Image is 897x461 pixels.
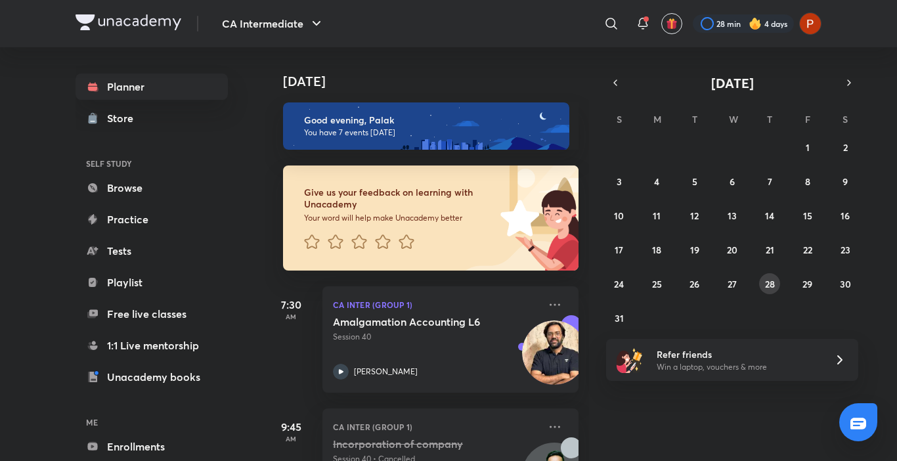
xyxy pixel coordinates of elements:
button: August 9, 2025 [835,171,856,192]
abbr: August 9, 2025 [842,175,848,188]
abbr: August 5, 2025 [692,175,697,188]
div: Store [107,110,141,126]
h5: 7:30 [265,297,317,313]
p: AM [265,435,317,443]
button: August 29, 2025 [797,273,818,294]
img: Company Logo [76,14,181,30]
button: August 21, 2025 [759,239,780,260]
abbr: August 18, 2025 [652,244,661,256]
button: August 14, 2025 [759,205,780,226]
abbr: Friday [805,113,810,125]
abbr: August 13, 2025 [728,209,737,222]
abbr: August 30, 2025 [840,278,851,290]
abbr: August 25, 2025 [652,278,662,290]
button: August 8, 2025 [797,171,818,192]
button: avatar [661,13,682,34]
a: Practice [76,206,228,232]
img: Palak [799,12,821,35]
img: avatar [666,18,678,30]
button: August 30, 2025 [835,273,856,294]
abbr: August 7, 2025 [768,175,772,188]
abbr: August 11, 2025 [653,209,661,222]
abbr: August 1, 2025 [806,141,810,154]
abbr: August 24, 2025 [614,278,624,290]
button: August 6, 2025 [722,171,743,192]
a: Unacademy books [76,364,228,390]
button: August 4, 2025 [646,171,667,192]
button: August 28, 2025 [759,273,780,294]
abbr: August 14, 2025 [765,209,774,222]
abbr: Wednesday [729,113,738,125]
a: Browse [76,175,228,201]
abbr: August 23, 2025 [841,244,850,256]
abbr: August 21, 2025 [766,244,774,256]
a: Store [76,105,228,131]
abbr: August 19, 2025 [690,244,699,256]
a: Company Logo [76,14,181,33]
button: August 15, 2025 [797,205,818,226]
img: referral [617,347,643,373]
h5: Amalgamation Accounting L6 [333,315,496,328]
h6: ME [76,411,228,433]
h5: Incorporation of company [333,437,496,450]
button: August 1, 2025 [797,137,818,158]
p: You have 7 events [DATE] [304,127,558,138]
abbr: August 6, 2025 [730,175,735,188]
img: evening [283,102,569,150]
button: August 20, 2025 [722,239,743,260]
button: August 13, 2025 [722,205,743,226]
span: [DATE] [711,74,754,92]
button: August 17, 2025 [609,239,630,260]
h6: Give us your feedback on learning with Unacademy [304,187,496,210]
abbr: August 28, 2025 [765,278,775,290]
abbr: August 12, 2025 [690,209,699,222]
button: August 7, 2025 [759,171,780,192]
abbr: Saturday [842,113,848,125]
abbr: August 2, 2025 [843,141,848,154]
abbr: August 22, 2025 [803,244,812,256]
p: [PERSON_NAME] [354,366,418,378]
abbr: August 31, 2025 [615,312,624,324]
img: streak [749,17,762,30]
a: Enrollments [76,433,228,460]
abbr: August 26, 2025 [689,278,699,290]
abbr: August 16, 2025 [841,209,850,222]
p: Your word will help make Unacademy better [304,213,496,223]
a: 1:1 Live mentorship [76,332,228,359]
button: [DATE] [624,74,840,92]
h5: 9:45 [265,419,317,435]
abbr: August 27, 2025 [728,278,737,290]
abbr: August 4, 2025 [654,175,659,188]
button: CA Intermediate [214,11,332,37]
abbr: Tuesday [692,113,697,125]
abbr: August 15, 2025 [803,209,812,222]
h4: [DATE] [283,74,592,89]
button: August 3, 2025 [609,171,630,192]
h6: SELF STUDY [76,152,228,175]
img: feedback_image [456,165,579,271]
abbr: August 3, 2025 [617,175,622,188]
a: Playlist [76,269,228,296]
abbr: August 29, 2025 [802,278,812,290]
abbr: August 20, 2025 [727,244,737,256]
button: August 16, 2025 [835,205,856,226]
button: August 31, 2025 [609,307,630,328]
p: CA Inter (Group 1) [333,419,539,435]
button: August 22, 2025 [797,239,818,260]
a: Free live classes [76,301,228,327]
button: August 2, 2025 [835,137,856,158]
button: August 24, 2025 [609,273,630,294]
a: Tests [76,238,228,264]
button: August 11, 2025 [646,205,667,226]
p: AM [265,313,317,320]
p: Session 40 [333,331,539,343]
abbr: August 10, 2025 [614,209,624,222]
abbr: August 8, 2025 [805,175,810,188]
abbr: Monday [653,113,661,125]
button: August 10, 2025 [609,205,630,226]
button: August 23, 2025 [835,239,856,260]
p: Win a laptop, vouchers & more [657,361,818,373]
abbr: Sunday [617,113,622,125]
button: August 25, 2025 [646,273,667,294]
button: August 19, 2025 [684,239,705,260]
